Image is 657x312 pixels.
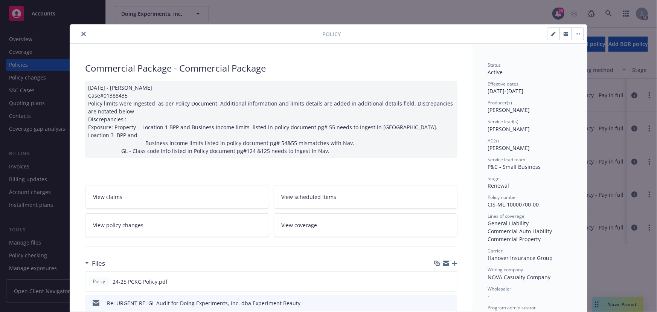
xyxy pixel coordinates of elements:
button: download file [436,299,442,307]
span: Hanover Insurance Group [488,254,553,262]
a: View scheduled items [274,185,458,209]
div: Files [85,258,105,268]
span: Wholesaler [488,286,511,292]
span: View coverage [282,221,317,229]
span: CIS-ML-10000700-00 [488,201,539,208]
span: Policy [91,278,107,285]
div: Re: URGENT RE: GL Audit for Doing Experiments, Inc. dba Experiment Beauty [107,299,300,307]
span: Carrier [488,248,503,254]
span: Renewal [488,182,509,189]
span: View policy changes [93,221,143,229]
span: View claims [93,193,122,201]
span: - [488,292,489,300]
span: Producer(s) [488,99,512,106]
span: [PERSON_NAME] [488,125,530,133]
button: close [79,29,88,38]
a: View claims [85,185,269,209]
a: View policy changes [85,213,269,237]
span: Lines of coverage [488,213,524,219]
div: [DATE] - [PERSON_NAME] Case#01388435 Policy limits were Ingested as per Policy Document. Addition... [85,81,457,158]
button: preview file [448,299,454,307]
div: [DATE] - [DATE] [488,81,572,95]
span: Service lead team [488,156,525,163]
span: [PERSON_NAME] [488,144,530,151]
a: View coverage [274,213,458,237]
h3: Files [92,258,105,268]
span: Stage [488,175,500,182]
span: View scheduled items [282,193,337,201]
span: Service lead(s) [488,118,518,125]
span: NOVA Casualty Company [488,274,550,281]
span: Writing company [488,266,523,273]
span: Policy number [488,194,517,200]
span: 24-25 PCKG Policy.pdf [113,278,168,286]
span: AC(s) [488,138,499,144]
span: Program administrator [488,304,536,311]
button: preview file [447,278,454,286]
span: Effective dates [488,81,518,87]
div: General Liability [488,219,572,227]
span: Active [488,69,503,76]
span: [PERSON_NAME] [488,106,530,113]
span: P&C - Small Business [488,163,541,170]
span: Status [488,62,501,68]
div: Commercial Package - Commercial Package [85,62,457,75]
span: Policy [322,30,341,38]
div: Commercial Property [488,235,572,243]
button: download file [435,278,441,286]
div: Commercial Auto Liability [488,227,572,235]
